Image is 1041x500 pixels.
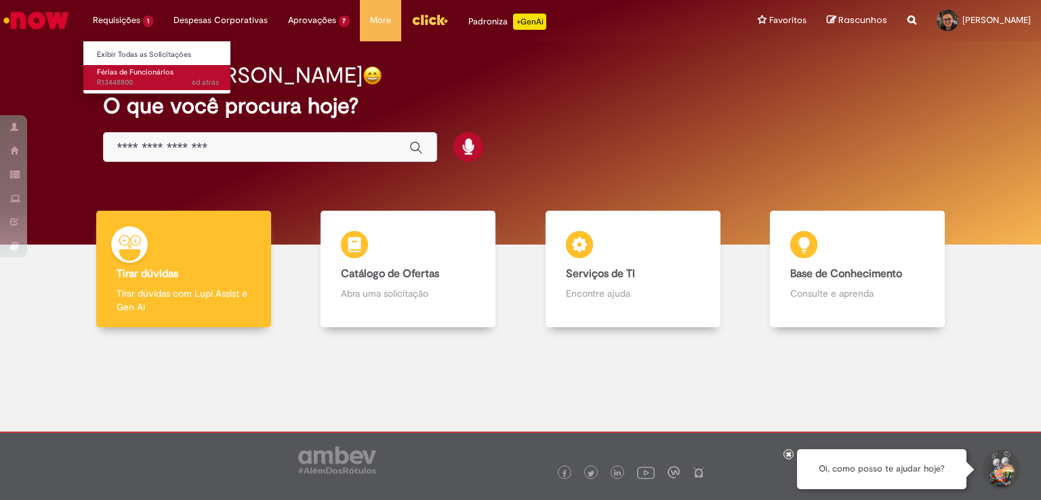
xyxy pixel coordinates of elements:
p: Abra uma solicitação [341,287,475,300]
span: Requisições [93,14,140,27]
a: Exibir Todas as Solicitações [83,47,232,62]
a: Base de Conhecimento Consulte e aprenda [746,211,971,328]
time: 26/08/2025 14:47:40 [192,77,219,87]
a: Serviços de TI Encontre ajuda [520,211,746,328]
button: Iniciar Conversa de Suporte [980,449,1021,490]
div: Oi, como posso te ajudar hoje? [797,449,966,489]
span: R13448800 [97,77,219,88]
b: Tirar dúvidas [117,267,178,280]
a: Tirar dúvidas Tirar dúvidas com Lupi Assist e Gen Ai [71,211,296,328]
p: Consulte e aprenda [790,287,924,300]
a: Aberto R13448800 : Férias de Funcionários [83,65,232,90]
b: Serviços de TI [566,267,635,280]
img: click_logo_yellow_360x200.png [411,9,448,30]
h2: O que você procura hoje? [103,94,939,118]
img: logo_footer_ambev_rotulo_gray.png [298,446,376,474]
span: Aprovações [288,14,336,27]
img: logo_footer_naosei.png [693,466,705,478]
span: Favoritos [769,14,807,27]
img: happy-face.png [363,66,382,85]
a: Rascunhos [827,14,887,27]
p: Tirar dúvidas com Lupi Assist e Gen Ai [117,287,251,314]
img: logo_footer_linkedin.png [614,470,621,478]
p: Encontre ajuda [566,287,700,300]
p: +GenAi [513,14,546,30]
span: Rascunhos [838,14,887,26]
img: logo_footer_youtube.png [637,463,655,481]
div: Padroniza [468,14,546,30]
h2: Bom dia, [PERSON_NAME] [103,64,363,87]
span: Férias de Funcionários [97,67,173,77]
span: [PERSON_NAME] [962,14,1031,26]
span: 1 [143,16,153,27]
a: Catálogo de Ofertas Abra uma solicitação [296,211,521,328]
img: logo_footer_workplace.png [668,466,680,478]
b: Base de Conhecimento [790,267,902,280]
img: logo_footer_facebook.png [561,470,568,477]
span: 7 [339,16,350,27]
span: More [370,14,391,27]
ul: Requisições [83,41,231,94]
img: ServiceNow [1,7,71,34]
span: 6d atrás [192,77,219,87]
b: Catálogo de Ofertas [341,267,439,280]
span: Despesas Corporativas [173,14,268,27]
img: logo_footer_twitter.png [588,470,594,477]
